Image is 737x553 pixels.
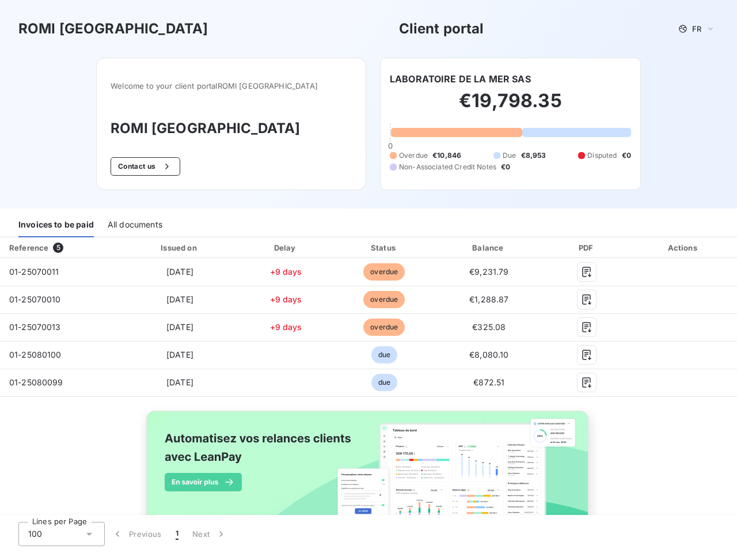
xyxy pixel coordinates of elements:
h3: ROMI [GEOGRAPHIC_DATA] [18,18,208,39]
span: +9 days [270,322,302,332]
span: Non-Associated Credit Notes [399,162,496,172]
span: 01-25070013 [9,322,61,332]
span: 0 [388,141,393,150]
span: 1 [176,528,178,540]
span: [DATE] [166,267,193,276]
span: €325.08 [472,322,506,332]
h3: Client portal [399,18,484,39]
button: 1 [169,522,185,546]
span: due [371,374,397,391]
span: [DATE] [166,377,193,387]
span: Due [503,150,516,161]
span: €9,231.79 [469,267,508,276]
span: +9 days [270,267,302,276]
span: €0 [622,150,631,161]
span: Overdue [399,150,428,161]
span: overdue [363,263,405,281]
button: Next [185,522,234,546]
span: overdue [363,291,405,308]
span: FR [692,24,701,33]
span: €8,953 [521,150,546,161]
div: Balance [437,242,542,253]
div: Actions [632,242,735,253]
img: banner [136,404,601,546]
div: Issued on [124,242,235,253]
span: Disputed [587,150,617,161]
span: 01-25080100 [9,350,62,359]
span: 5 [53,243,63,253]
span: 01-25070010 [9,294,61,304]
div: Reference [9,243,48,252]
h3: ROMI [GEOGRAPHIC_DATA] [111,118,352,139]
span: 100 [28,528,42,540]
span: due [371,346,397,363]
button: Contact us [111,157,180,176]
span: 01-25070011 [9,267,59,276]
div: All documents [108,213,162,237]
div: PDF [546,242,628,253]
div: Delay [240,242,332,253]
span: +9 days [270,294,302,304]
span: Welcome to your client portal ROMI [GEOGRAPHIC_DATA] [111,81,352,90]
span: €10,846 [432,150,461,161]
button: Previous [105,522,169,546]
span: [DATE] [166,294,193,304]
span: [DATE] [166,350,193,359]
span: €8,080.10 [469,350,508,359]
span: €0 [501,162,510,172]
div: Invoices to be paid [18,213,94,237]
span: overdue [363,319,405,336]
h6: LABORATOIRE DE LA MER SAS [390,72,531,86]
h2: €19,798.35 [390,89,631,124]
span: €1,288.87 [469,294,508,304]
span: [DATE] [166,322,193,332]
div: Status [336,242,432,253]
span: €872.51 [473,377,504,387]
span: 01-25080099 [9,377,63,387]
